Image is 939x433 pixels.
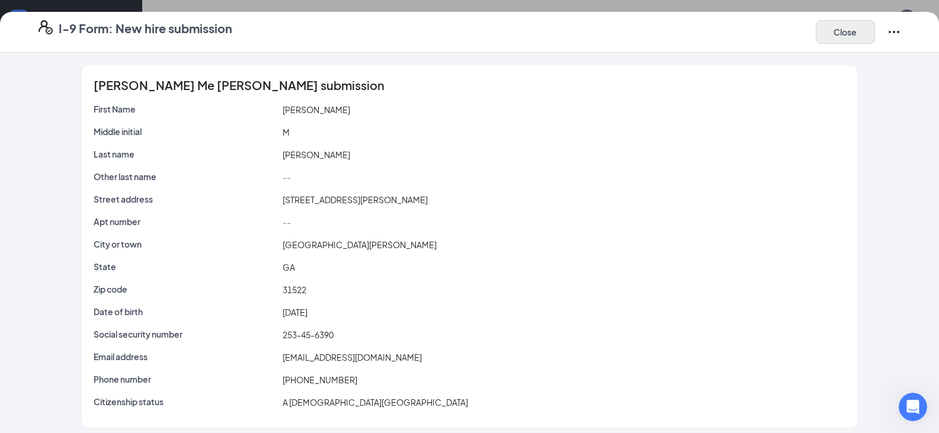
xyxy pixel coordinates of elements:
[283,352,422,363] span: [EMAIL_ADDRESS][DOMAIN_NAME]
[94,216,278,227] p: Apt number
[94,238,278,250] p: City or town
[94,79,384,91] span: [PERSON_NAME] Me [PERSON_NAME] submission
[283,307,307,317] span: [DATE]
[59,20,232,37] h4: I-9 Form: New hire submission
[816,20,875,44] button: Close
[39,20,53,34] svg: FormI9EVerifyIcon
[94,328,278,340] p: Social security number
[283,194,428,205] span: [STREET_ADDRESS][PERSON_NAME]
[94,193,278,205] p: Street address
[94,103,278,115] p: First Name
[283,172,291,182] span: --
[94,148,278,160] p: Last name
[283,127,290,137] span: M
[94,396,278,408] p: Citizenship status
[283,397,468,408] span: A [DEMOGRAPHIC_DATA][GEOGRAPHIC_DATA]
[94,171,278,182] p: Other last name
[283,329,334,340] span: 253-45-6390
[94,373,278,385] p: Phone number
[283,374,357,385] span: [PHONE_NUMBER]
[283,239,437,250] span: [GEOGRAPHIC_DATA][PERSON_NAME]
[899,393,927,421] iframe: Intercom live chat
[283,217,291,227] span: --
[94,351,278,363] p: Email address
[887,25,901,39] svg: Ellipses
[94,306,278,317] p: Date of birth
[94,126,278,137] p: Middle initial
[283,262,295,272] span: GA
[94,261,278,272] p: State
[283,149,350,160] span: [PERSON_NAME]
[283,104,350,115] span: [PERSON_NAME]
[283,284,306,295] span: 31522
[94,283,278,295] p: Zip code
